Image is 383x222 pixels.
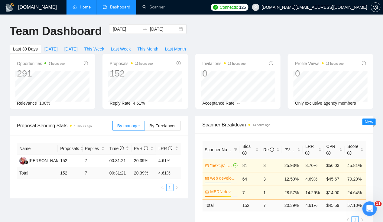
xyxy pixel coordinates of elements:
[120,146,124,150] span: info-circle
[324,172,345,186] td: $45.67
[159,184,166,191] li: Previous Page
[134,146,148,151] span: PVR
[203,60,246,67] span: Invitations
[205,176,209,180] span: crown
[161,186,164,189] span: left
[177,61,181,65] span: info-circle
[174,184,181,191] button: right
[150,26,177,32] input: End date
[305,144,314,155] span: LRR
[237,101,240,106] span: --
[175,186,179,189] span: right
[305,151,310,155] span: info-circle
[174,184,181,191] li: Next Page
[84,46,104,52] span: This Week
[107,155,131,167] td: 00:31:21
[85,145,100,152] span: Replies
[117,123,140,128] span: By manager
[149,123,176,128] span: By Freelancer
[264,147,274,152] span: Re
[60,145,79,152] span: Proposals
[159,184,166,191] button: left
[203,121,366,129] span: Scanner Breakdown
[61,44,81,54] button: [DATE]
[371,2,381,12] button: setting
[284,147,299,152] span: PVR
[29,157,63,164] div: [PERSON_NAME]
[220,4,238,11] span: Connects:
[303,159,324,172] td: 3.70%
[107,167,131,179] td: 00:31:21
[83,155,107,167] td: 7
[111,46,131,52] span: Last Week
[17,167,58,179] td: Total
[5,3,15,12] img: logo
[166,184,174,191] li: 1
[295,68,344,79] div: 0
[109,146,124,151] span: Time
[83,167,107,179] td: 7
[324,159,345,172] td: $56.03
[13,46,38,52] span: Last 30 Days
[84,61,88,65] span: info-circle
[73,5,91,10] a: homeHome
[41,44,61,54] button: [DATE]
[131,167,156,179] td: 20.39 %
[19,158,63,163] a: DP[PERSON_NAME]
[10,24,102,38] h1: Team Dashboard
[303,186,324,199] td: 14.29%
[156,167,180,179] td: 4.61 %
[345,172,366,186] td: 79.20%
[131,155,156,167] td: 20.39%
[228,62,246,65] time: 13 hours ago
[210,188,237,195] a: MERN dev
[371,5,381,10] a: setting
[347,151,352,155] span: info-circle
[58,167,82,179] td: 152
[326,62,344,65] time: 13 hours ago
[242,144,251,155] span: Bids
[110,5,130,10] span: Dashboard
[110,101,131,106] span: Reply Rate
[261,186,282,199] td: 1
[242,151,247,155] span: info-circle
[365,119,373,124] span: New
[270,148,274,152] span: info-circle
[240,159,261,172] td: 81
[162,44,189,54] button: Last Month
[58,155,82,167] td: 152
[205,163,209,168] span: crown
[17,60,65,67] span: Opportunities
[24,160,28,165] img: gigradar-bm.png
[17,143,58,155] th: Name
[326,151,331,155] span: info-circle
[44,46,58,52] span: [DATE]
[303,172,324,186] td: 4.69%
[213,5,218,10] img: upwork-logo.png
[210,162,232,169] a: "next.js" | "next js
[138,46,158,52] span: This Month
[233,163,238,168] span: check-circle
[168,146,172,150] span: info-circle
[324,186,345,199] td: $14.00
[375,201,382,206] span: 11
[282,199,303,211] td: 20.39 %
[167,184,173,191] a: 1
[234,148,238,152] span: filter
[110,60,153,67] span: Proposals
[58,143,82,155] th: Proposals
[361,218,364,222] span: right
[64,46,78,52] span: [DATE]
[133,101,145,106] span: 4.61%
[345,199,366,211] td: 57.10 %
[143,27,148,31] span: swap-right
[240,199,261,211] td: 152
[303,199,324,211] td: 4.61 %
[49,62,65,65] time: 7 hours ago
[17,122,112,129] span: Proposal Sending Stats
[158,146,172,151] span: LRR
[282,159,303,172] td: 25.93%
[362,61,366,65] span: info-circle
[135,62,153,65] time: 13 hours ago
